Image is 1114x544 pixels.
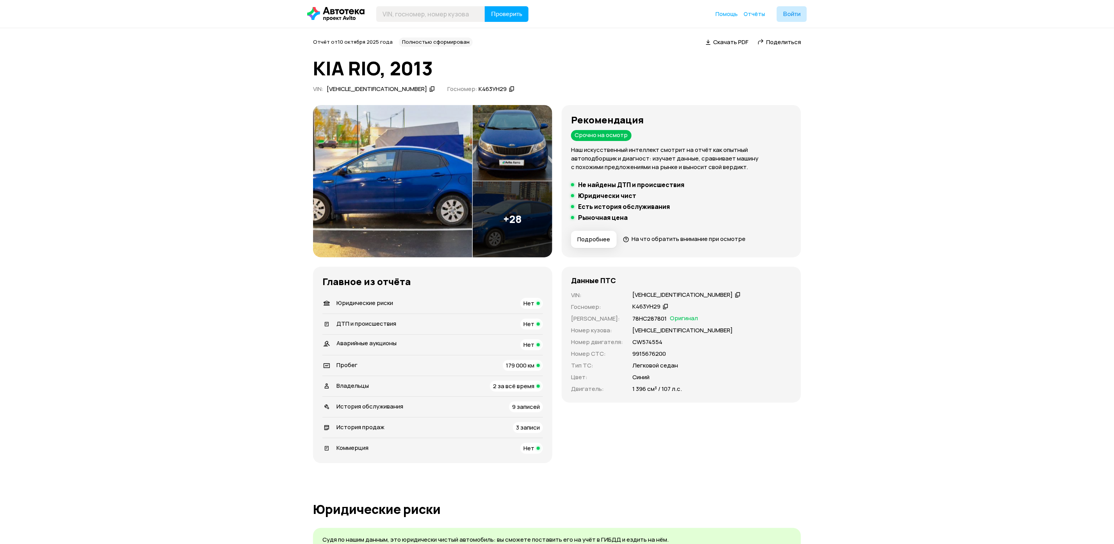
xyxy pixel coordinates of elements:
p: Судя по нашим данным, это юридически чистый автомобиль: вы сможете поставить его на учёт в ГИБДД ... [322,536,792,544]
span: Владельцы [336,382,369,390]
h5: Юридически чист [578,192,636,200]
p: СW574554 [632,338,662,346]
span: Нет [523,341,534,349]
span: 3 записи [516,423,540,432]
input: VIN, госномер, номер кузова [376,6,485,22]
p: Наш искусственный интеллект смотрит на отчёт как опытный автоподборщик и диагност: изучает данные... [571,146,792,171]
h5: Не найдены ДТП и происшествия [578,181,684,189]
p: VIN : [571,291,623,300]
h3: Рекомендация [571,114,792,125]
span: Юридические риски [336,299,393,307]
span: Госномер: [447,85,477,93]
button: Войти [777,6,807,22]
span: 179 000 км [506,361,534,369]
h4: Данные ПТС [571,276,616,285]
div: Срочно на осмотр [571,130,632,141]
a: Помощь [715,10,738,18]
a: Поделиться [758,38,801,46]
span: 2 за всё время [493,382,534,390]
a: Отчёты [744,10,765,18]
span: Подробнее [577,235,610,243]
span: Коммерция [336,444,368,452]
div: Полностью сформирован [399,37,473,47]
p: Тип ТС : [571,361,623,370]
p: 9915676200 [632,350,666,358]
div: [VEHICLE_IDENTIFICATION_NUMBER] [632,291,733,299]
p: 78НС287801 [632,314,667,323]
p: Номер двигателя : [571,338,623,346]
span: 9 записей [512,403,540,411]
span: Скачать PDF [713,38,748,46]
div: К463УН29 [479,85,507,93]
div: К463УН29 [632,303,660,311]
button: Проверить [485,6,529,22]
h3: Главное из отчёта [322,276,543,287]
p: Госномер : [571,303,623,311]
h1: Юридические риски [313,502,801,516]
h1: KIA RIO, 2013 [313,58,801,79]
span: ДТП и происшествия [336,319,396,328]
p: Двигатель : [571,385,623,393]
a: Скачать PDF [706,38,748,46]
h5: Рыночная цена [578,214,628,221]
span: Нет [523,320,534,328]
span: Войти [783,11,801,17]
span: Нет [523,299,534,307]
button: Подробнее [571,231,617,248]
span: На что обратить внимание при осмотре [632,235,746,243]
p: Номер кузова : [571,326,623,335]
span: Пробег [336,361,358,369]
span: Проверить [491,11,522,17]
span: Аварийные аукционы [336,339,397,347]
div: [VEHICLE_IDENTIFICATION_NUMBER] [327,85,427,93]
p: Номер СТС : [571,350,623,358]
span: История продаж [336,423,384,431]
h5: Есть история обслуживания [578,203,670,210]
span: Нет [523,444,534,452]
p: [VEHICLE_IDENTIFICATION_NUMBER] [632,326,733,335]
span: Оригинал [670,314,698,323]
p: Цвет : [571,373,623,382]
p: Легковой седан [632,361,678,370]
span: Поделиться [766,38,801,46]
span: VIN : [313,85,324,93]
p: [PERSON_NAME] : [571,314,623,323]
p: 1 396 см³ / 107 л.с. [632,385,682,393]
span: Отчёт от 10 октября 2025 года [313,38,393,45]
span: История обслуживания [336,402,403,410]
a: На что обратить внимание при осмотре [623,235,746,243]
p: Синий [632,373,650,382]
